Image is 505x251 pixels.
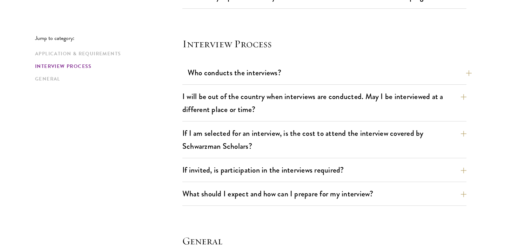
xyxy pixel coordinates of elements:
[35,63,178,70] a: Interview Process
[182,162,466,178] button: If invited, is participation in the interviews required?
[35,75,178,83] a: General
[182,186,466,202] button: What should I expect and how can I prepare for my interview?
[182,89,466,117] button: I will be out of the country when interviews are conducted. May I be interviewed at a different p...
[35,50,178,57] a: Application & Requirements
[182,125,466,154] button: If I am selected for an interview, is the cost to attend the interview covered by Schwarzman Scho...
[182,234,466,248] h4: General
[188,65,472,81] button: Who conducts the interviews?
[35,35,182,41] p: Jump to category:
[182,37,466,51] h4: Interview Process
